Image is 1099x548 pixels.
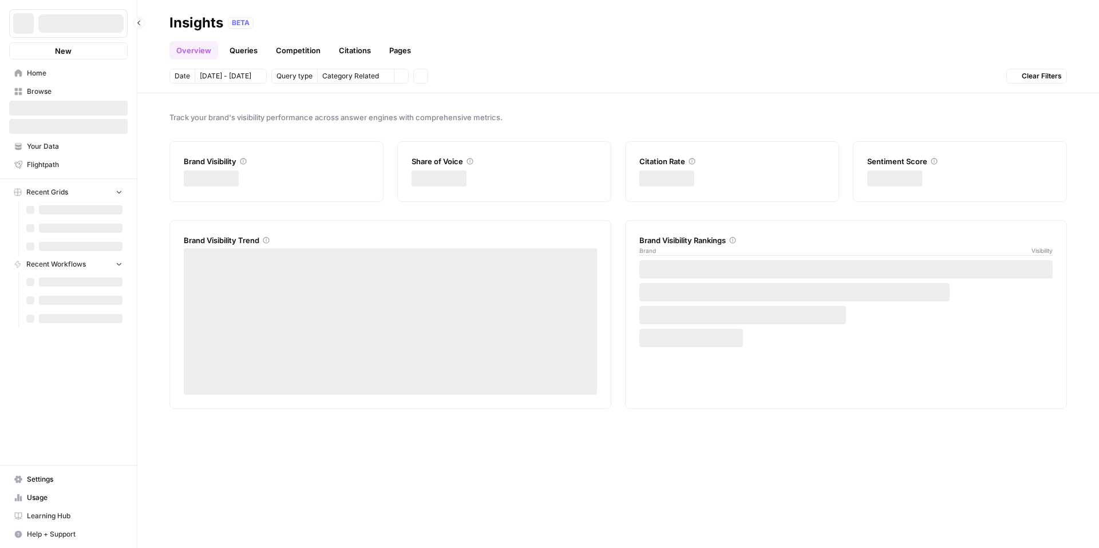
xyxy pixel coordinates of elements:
[867,156,1053,167] div: Sentiment Score
[169,41,218,59] a: Overview
[200,71,251,81] span: [DATE] - [DATE]
[195,69,267,84] button: [DATE] - [DATE]
[9,64,128,82] a: Home
[27,529,122,539] span: Help + Support
[317,69,394,84] button: Category Related
[27,493,122,503] span: Usage
[27,511,122,521] span: Learning Hub
[9,507,128,525] a: Learning Hub
[169,112,1067,123] span: Track your brand's visibility performance across answer engines with comprehensive metrics.
[9,82,128,101] a: Browse
[9,525,128,543] button: Help + Support
[9,489,128,507] a: Usage
[169,14,223,32] div: Insights
[269,41,327,59] a: Competition
[223,41,264,59] a: Queries
[184,156,369,167] div: Brand Visibility
[9,470,128,489] a: Settings
[175,71,190,81] span: Date
[27,474,122,485] span: Settings
[9,256,128,273] button: Recent Workflows
[228,17,254,29] div: BETA
[639,156,825,167] div: Citation Rate
[639,246,656,255] span: Brand
[1006,69,1067,84] button: Clear Filters
[9,137,128,156] a: Your Data
[9,156,128,174] a: Flightpath
[1022,71,1062,81] span: Clear Filters
[322,71,379,81] span: Category Related
[1031,246,1053,255] span: Visibility
[27,141,122,152] span: Your Data
[9,42,128,59] button: New
[9,184,128,201] button: Recent Grids
[382,41,418,59] a: Pages
[184,235,597,246] div: Brand Visibility Trend
[276,71,313,81] span: Query type
[26,259,86,269] span: Recent Workflows
[412,156,597,167] div: Share of Voice
[27,68,122,78] span: Home
[639,235,1053,246] div: Brand Visibility Rankings
[27,86,122,97] span: Browse
[55,45,72,57] span: New
[27,160,122,170] span: Flightpath
[26,187,68,197] span: Recent Grids
[332,41,378,59] a: Citations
